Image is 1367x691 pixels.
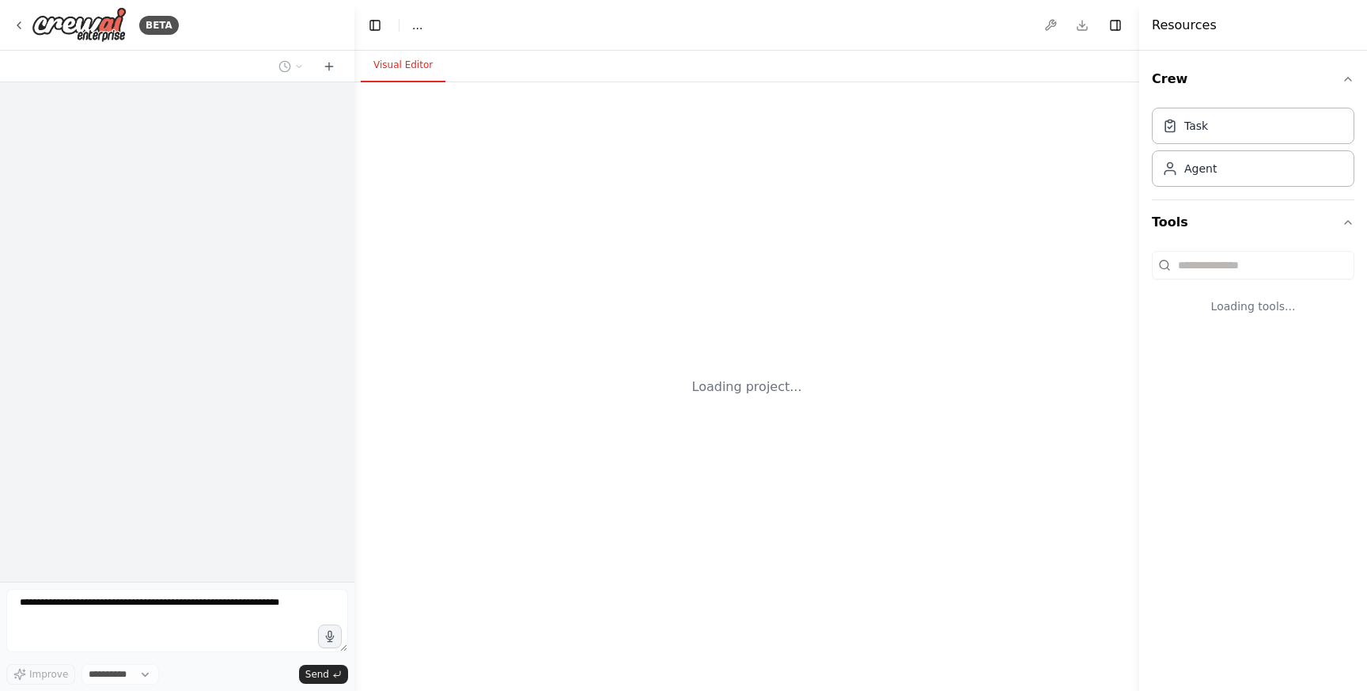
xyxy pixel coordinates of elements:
[316,57,342,76] button: Start a new chat
[1152,57,1354,101] button: Crew
[318,625,342,648] button: Click to speak your automation idea
[29,668,68,681] span: Improve
[1104,14,1127,36] button: Hide right sidebar
[412,17,422,33] nav: breadcrumb
[692,378,802,397] div: Loading project...
[299,665,348,684] button: Send
[1184,118,1208,134] div: Task
[272,57,310,76] button: Switch to previous chat
[1184,161,1217,177] div: Agent
[1152,16,1217,35] h4: Resources
[1152,101,1354,199] div: Crew
[305,668,329,681] span: Send
[364,14,386,36] button: Hide left sidebar
[1152,200,1354,245] button: Tools
[1152,286,1354,327] div: Loading tools...
[361,49,445,82] button: Visual Editor
[1152,245,1354,340] div: Tools
[32,7,127,43] img: Logo
[412,17,422,33] span: ...
[139,16,179,35] div: BETA
[6,664,75,685] button: Improve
